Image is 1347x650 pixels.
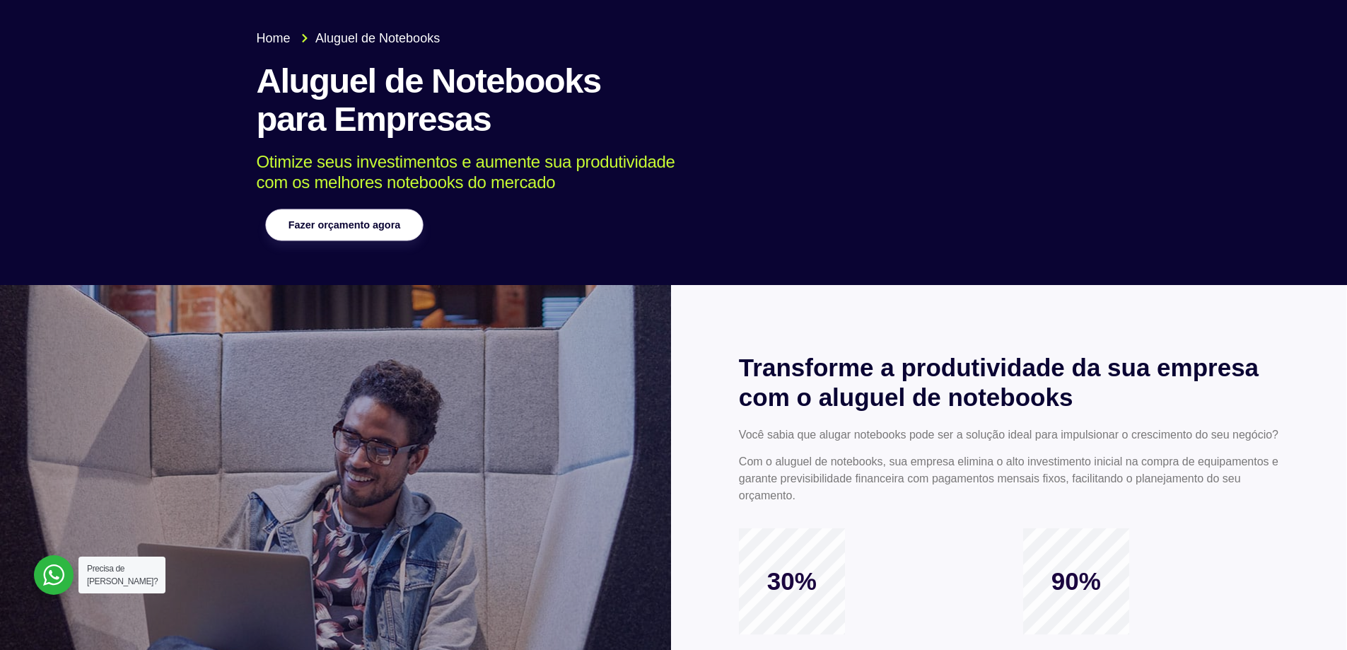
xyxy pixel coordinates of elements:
[288,220,400,230] span: Fazer orçamento agora
[739,353,1279,412] h2: Transforme a produtividade da sua empresa com o aluguel de notebooks
[1092,469,1347,650] div: Widget de chat
[739,426,1279,443] p: Você sabia que alugar notebooks pode ser a solução ideal para impulsionar o crescimento do seu ne...
[739,453,1279,504] p: Com o aluguel de notebooks, sua empresa elimina o alto investimento inicial na compra de equipame...
[312,29,440,48] span: Aluguel de Notebooks
[1092,469,1347,650] iframe: Chat Widget
[257,62,1091,139] h1: Aluguel de Notebooks para Empresas
[265,209,423,241] a: Fazer orçamento agora
[257,152,1071,193] p: Otimize seus investimentos e aumente sua produtividade com os melhores notebooks do mercado
[1023,567,1129,596] span: 90%
[739,567,845,596] span: 30%
[87,564,158,586] span: Precisa de [PERSON_NAME]?
[257,29,291,48] span: Home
